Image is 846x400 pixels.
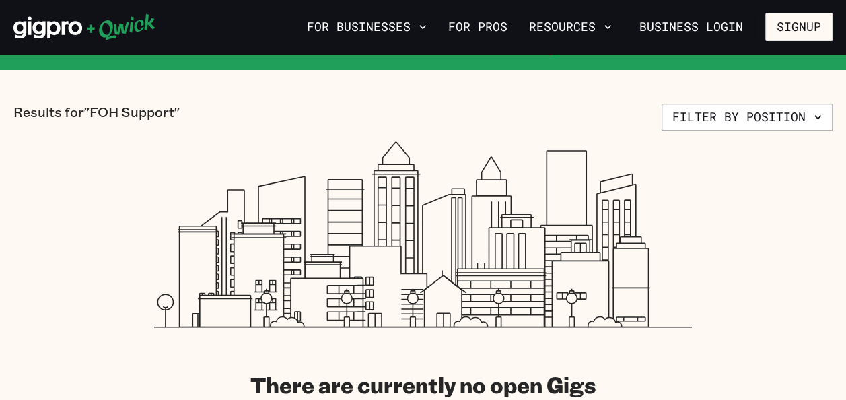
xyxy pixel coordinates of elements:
a: For Pros [443,15,513,38]
button: Resources [524,15,617,38]
button: Filter by position [662,104,833,131]
a: Business Login [628,13,754,41]
button: For Businesses [302,15,432,38]
h2: There are currently no open Gigs [22,371,824,398]
p: Results for "FOH Support" [13,104,180,131]
button: Signup [765,13,833,41]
